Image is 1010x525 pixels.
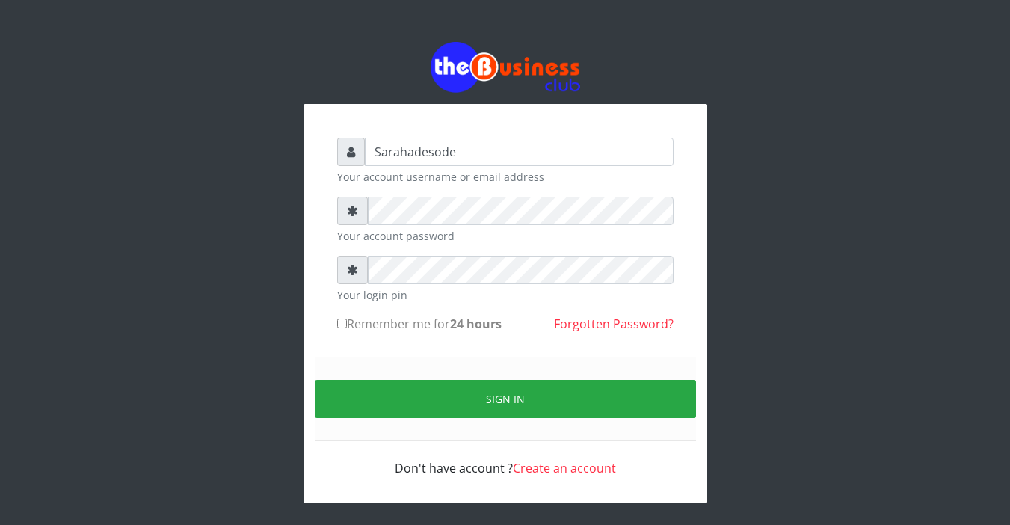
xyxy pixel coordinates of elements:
input: Remember me for24 hours [337,319,347,328]
small: Your account username or email address [337,169,674,185]
button: Sign in [315,380,696,418]
a: Forgotten Password? [554,316,674,332]
small: Your account password [337,228,674,244]
label: Remember me for [337,315,502,333]
a: Create an account [513,460,616,476]
small: Your login pin [337,287,674,303]
b: 24 hours [450,316,502,332]
input: Username or email address [365,138,674,166]
div: Don't have account ? [337,441,674,477]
